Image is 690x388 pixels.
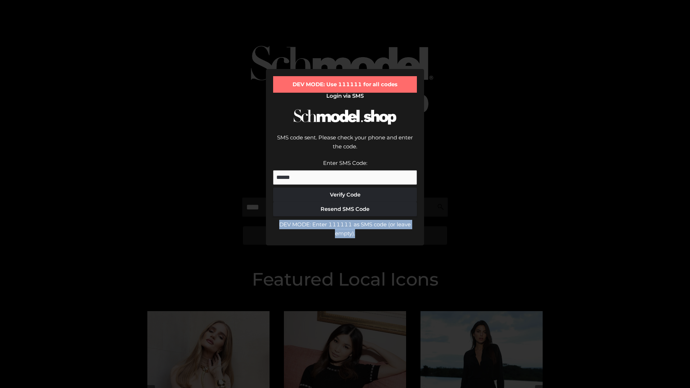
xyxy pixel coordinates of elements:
div: DEV MODE: Use 111111 for all codes [273,76,417,93]
div: SMS code sent. Please check your phone and enter the code. [273,133,417,158]
button: Resend SMS Code [273,202,417,216]
label: Enter SMS Code: [323,160,367,166]
h2: Login via SMS [273,93,417,99]
div: DEV MODE: Enter 111111 as SMS code (or leave empty). [273,220,417,238]
img: Schmodel Logo [291,103,399,131]
button: Verify Code [273,188,417,202]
